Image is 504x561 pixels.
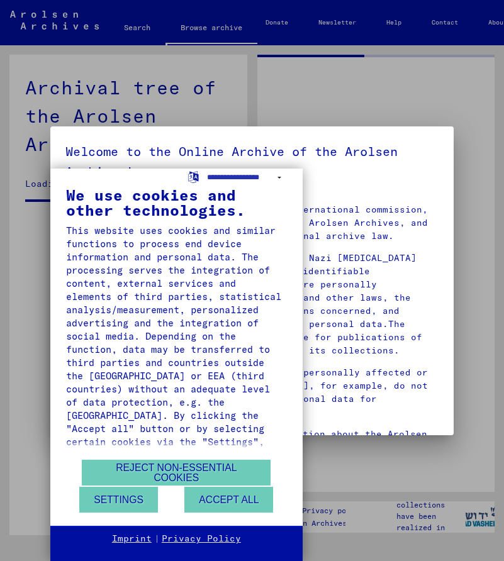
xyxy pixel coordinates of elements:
div: This website uses cookies and similar functions to process end device information and personal da... [66,224,287,514]
button: Reject non-essential cookies [82,460,271,486]
div: We use cookies and other technologies. [66,187,287,218]
button: Settings [79,487,158,513]
a: Privacy Policy [162,533,241,545]
button: Accept all [184,487,273,513]
a: Imprint [112,533,152,545]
